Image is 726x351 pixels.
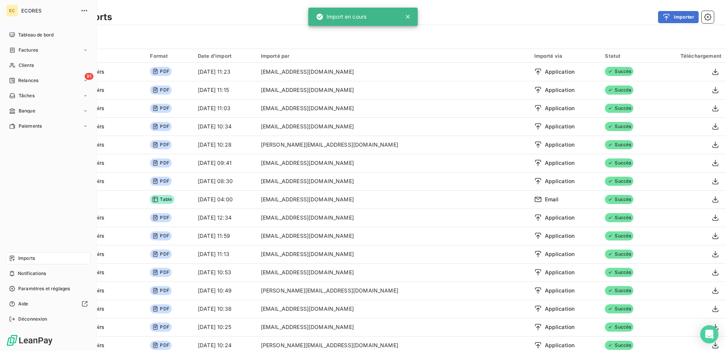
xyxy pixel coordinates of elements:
span: 91 [85,73,93,80]
span: PDF [150,286,171,295]
span: Paramètres et réglages [18,285,70,292]
span: Succès [605,231,633,240]
span: Succès [605,250,633,259]
td: [EMAIL_ADDRESS][DOMAIN_NAME] [256,190,530,209]
td: [DATE] 09:41 [193,154,256,172]
span: Succès [605,104,633,113]
span: Succès [605,323,633,332]
span: PDF [150,250,171,259]
span: Application [545,250,575,258]
span: Clients [19,62,34,69]
span: PDF [150,213,171,222]
td: [DATE] 04:00 [193,190,256,209]
span: Application [545,269,575,276]
span: Paiements [19,123,42,130]
td: [EMAIL_ADDRESS][DOMAIN_NAME] [256,172,530,190]
span: PDF [150,231,171,240]
span: Application [545,141,575,149]
div: Import en cours [316,10,366,24]
td: [DATE] 11:15 [193,81,256,99]
td: [EMAIL_ADDRESS][DOMAIN_NAME] [256,263,530,281]
span: PDF [150,67,171,76]
span: Imports [18,255,35,262]
span: ECORES [21,8,76,14]
div: EC [6,5,18,17]
td: [DATE] 10:49 [193,281,256,300]
span: Application [545,232,575,240]
span: Succès [605,195,633,204]
span: Application [545,323,575,331]
td: [DATE] 11:03 [193,99,256,117]
span: Tableau de bord [18,32,54,38]
td: [PERSON_NAME][EMAIL_ADDRESS][DOMAIN_NAME] [256,281,530,300]
span: Succès [605,304,633,313]
span: Application [545,104,575,112]
span: Succès [605,67,633,76]
img: Logo LeanPay [6,334,53,346]
td: [EMAIL_ADDRESS][DOMAIN_NAME] [256,154,530,172]
span: Succès [605,177,633,186]
td: [DATE] 10:53 [193,263,256,281]
td: [EMAIL_ADDRESS][DOMAIN_NAME] [256,81,530,99]
td: [DATE] 11:59 [193,227,256,245]
span: PDF [150,158,171,168]
span: Banque [19,108,35,114]
td: [EMAIL_ADDRESS][DOMAIN_NAME] [256,99,530,117]
span: Application [545,177,575,185]
span: Table [150,195,174,204]
span: PDF [150,268,171,277]
span: Application [545,287,575,294]
span: Notifications [18,270,46,277]
span: Succès [605,140,633,149]
td: [EMAIL_ADDRESS][DOMAIN_NAME] [256,209,530,227]
td: [DATE] 12:34 [193,209,256,227]
a: Aide [6,298,91,310]
span: Succès [605,158,633,168]
td: [DATE] 10:28 [193,136,256,154]
span: Succès [605,341,633,350]
div: Format [150,53,189,59]
td: [EMAIL_ADDRESS][DOMAIN_NAME] [256,245,530,263]
span: Application [545,123,575,130]
span: Succès [605,268,633,277]
span: PDF [150,177,171,186]
td: [EMAIL_ADDRESS][DOMAIN_NAME] [256,117,530,136]
span: PDF [150,140,171,149]
span: Succès [605,213,633,222]
td: [EMAIL_ADDRESS][DOMAIN_NAME] [256,63,530,81]
span: PDF [150,304,171,313]
td: [DATE] 10:25 [193,318,256,336]
span: PDF [150,85,171,95]
span: PDF [150,122,171,131]
td: [PERSON_NAME][EMAIL_ADDRESS][DOMAIN_NAME] [256,136,530,154]
span: PDF [150,104,171,113]
span: Factures [19,47,38,54]
div: Date d’import [198,53,252,59]
td: [EMAIL_ADDRESS][DOMAIN_NAME] [256,300,530,318]
div: Importé par [261,53,525,59]
span: Aide [18,300,28,307]
span: Email [545,196,559,203]
td: [EMAIL_ADDRESS][DOMAIN_NAME] [256,318,530,336]
td: [DATE] 11:13 [193,245,256,263]
span: Succès [605,85,633,95]
span: PDF [150,341,171,350]
span: Relances [18,77,38,84]
span: Application [545,86,575,94]
span: Application [545,305,575,313]
td: [DATE] 10:38 [193,300,256,318]
span: Application [545,68,575,76]
button: Importer [658,11,699,23]
div: Open Intercom Messenger [700,325,718,343]
td: [EMAIL_ADDRESS][DOMAIN_NAME] [256,227,530,245]
div: Importé via [534,53,596,59]
span: Application [545,214,575,221]
td: [DATE] 08:30 [193,172,256,190]
td: [DATE] 10:34 [193,117,256,136]
span: Tâches [19,92,35,99]
span: PDF [150,323,171,332]
span: Application [545,342,575,349]
div: Statut [605,53,650,59]
span: Succès [605,122,633,131]
span: Déconnexion [18,316,47,323]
